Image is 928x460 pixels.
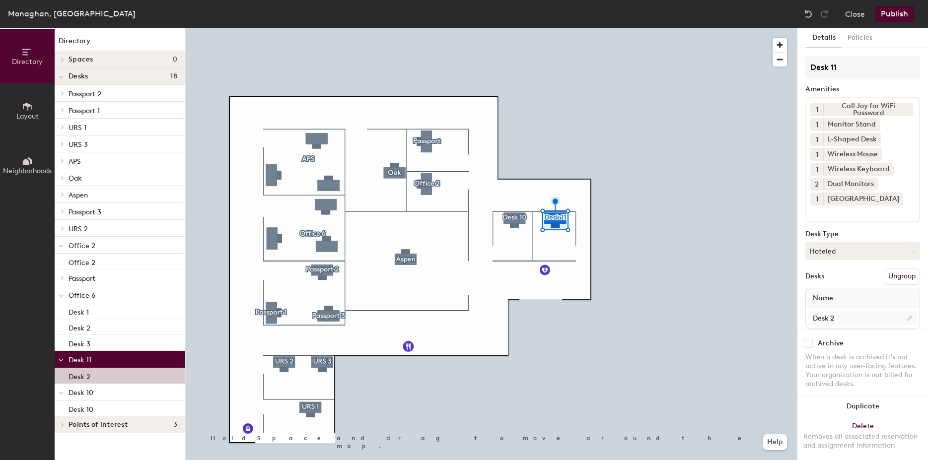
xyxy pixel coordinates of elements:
[819,9,829,19] img: Redo
[69,225,88,233] span: URS 2
[816,105,818,115] span: 1
[810,178,823,191] button: 2
[797,416,928,460] button: DeleteRemoves all associated reservation and assignment information
[69,337,90,348] p: Desk 3
[170,72,177,80] span: 18
[69,124,86,132] span: URS 1
[69,256,95,267] p: Office 2
[810,133,823,146] button: 1
[173,421,177,429] span: 3
[763,434,787,450] button: Help
[823,193,903,205] div: [GEOGRAPHIC_DATA]
[3,167,52,175] span: Neighborhoods
[810,163,823,176] button: 1
[842,28,878,48] button: Policies
[806,28,842,48] button: Details
[816,120,818,130] span: 1
[69,140,88,149] span: URS 3
[823,163,894,176] div: Wireless Keyboard
[816,194,818,204] span: 1
[55,36,185,51] h1: Directory
[805,272,824,280] div: Desks
[69,402,93,414] p: Desk 10
[884,268,920,285] button: Ungroup
[69,157,81,166] span: APS
[69,305,89,317] p: Desk 1
[805,353,920,389] div: When a desk is archived it's not active in any user-facing features. Your organization is not bil...
[818,339,844,347] div: Archive
[69,421,128,429] span: Points of interest
[69,370,90,381] p: Desk 2
[816,164,818,175] span: 1
[823,103,913,116] div: Call Joy for WiFi Password
[69,274,95,283] span: Passport
[69,191,88,199] span: Aspen
[69,174,82,183] span: Oak
[805,230,920,238] div: Desk Type
[875,6,914,22] button: Publish
[69,72,88,80] span: Desks
[803,432,922,450] div: Removes all associated reservation and assignment information
[823,178,878,191] div: Dual Monitors
[69,321,90,332] p: Desk 2
[810,118,823,131] button: 1
[69,56,93,64] span: Spaces
[845,6,865,22] button: Close
[69,107,100,115] span: Passport 1
[805,85,920,93] div: Amenities
[810,103,823,116] button: 1
[69,242,95,250] span: Office 2
[797,396,928,416] button: Duplicate
[173,56,177,64] span: 0
[8,7,136,20] div: Monaghan, [GEOGRAPHIC_DATA]
[808,289,838,307] span: Name
[823,118,880,131] div: Monitor Stand
[69,90,101,98] span: Passport 2
[805,242,920,260] button: Hoteled
[808,311,918,325] input: Unnamed desk
[823,148,882,161] div: Wireless Mouse
[12,58,43,66] span: Directory
[16,112,39,121] span: Layout
[69,389,93,397] span: Desk 10
[810,148,823,161] button: 1
[815,179,819,190] span: 2
[69,208,101,216] span: Passport 3
[69,356,91,364] span: Desk 11
[816,134,818,145] span: 1
[823,133,881,146] div: L-Shaped Desk
[810,193,823,205] button: 1
[69,291,95,300] span: Office 6
[816,149,818,160] span: 1
[803,9,813,19] img: Undo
